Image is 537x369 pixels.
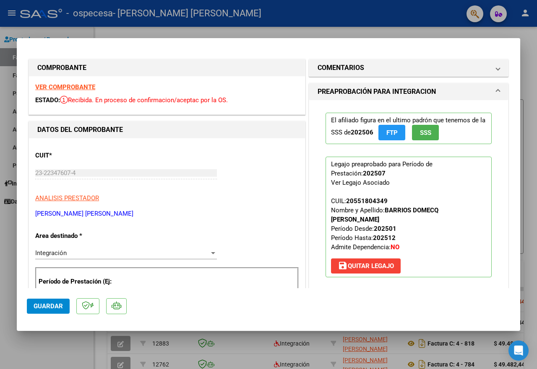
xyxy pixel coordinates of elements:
strong: 202512 [373,234,396,242]
span: Quitar Legajo [338,262,394,270]
h1: PREAPROBACIÓN PARA INTEGRACION [318,87,436,97]
span: Guardar [34,302,63,310]
strong: COMPROBANTE [37,64,86,72]
p: [PERSON_NAME] [PERSON_NAME] [35,209,299,219]
div: 20551804349 [346,196,388,206]
span: FTP [386,129,398,137]
span: ESTADO: [35,96,60,104]
p: El afiliado figura en el ultimo padrón que tenemos de la SSS de [326,113,492,144]
strong: NO [391,243,399,251]
strong: BARRIOS DOMECQ [PERSON_NAME] [331,206,438,223]
span: Integración [35,249,67,257]
mat-expansion-panel-header: COMENTARIOS [309,59,508,76]
strong: 202507 [363,170,386,177]
strong: DATOS DEL COMPROBANTE [37,126,123,134]
p: Area destinado * [35,231,114,241]
mat-expansion-panel-header: PREAPROBACIÓN PARA INTEGRACION [309,83,508,100]
div: PREAPROBACIÓN PARA INTEGRACION [309,100,508,297]
h1: COMENTARIOS [318,63,364,73]
button: SSS [412,125,439,140]
button: Guardar [27,299,70,314]
p: Período de Prestación (Ej: 202305 para Mayo 2023 [39,277,116,296]
strong: 202501 [374,225,396,232]
a: VER COMPROBANTE [35,83,95,91]
button: Quitar Legajo [331,258,401,274]
div: Open Intercom Messenger [508,341,529,361]
button: FTP [378,125,405,140]
p: Legajo preaprobado para Período de Prestación: [326,157,492,277]
strong: 202506 [351,129,373,136]
span: Recibida. En proceso de confirmacion/aceptac por la OS. [60,96,228,104]
div: Ver Legajo Asociado [331,178,390,187]
span: ANALISIS PRESTADOR [35,194,99,202]
p: CUIT [35,151,114,160]
span: CUIL: Nombre y Apellido: Período Desde: Período Hasta: Admite Dependencia: [331,197,438,251]
mat-icon: save [338,261,348,271]
span: SSS [420,129,431,137]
